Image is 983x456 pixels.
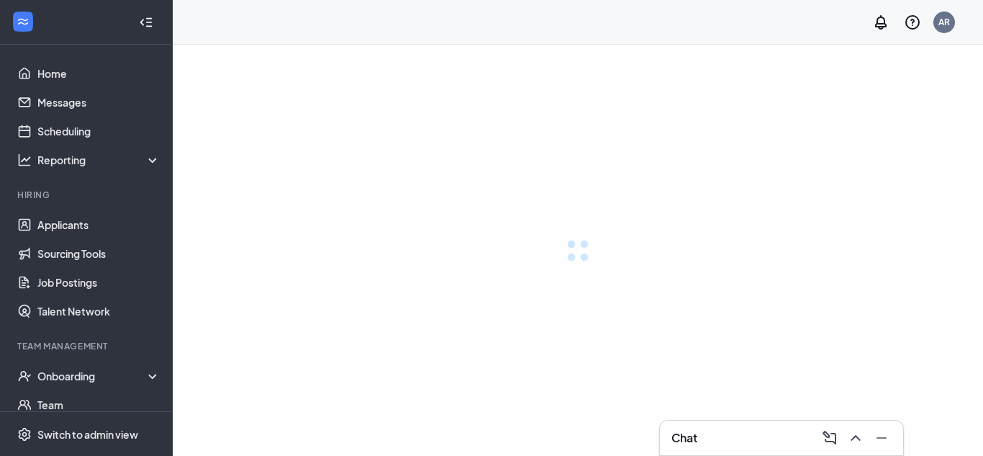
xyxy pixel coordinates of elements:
[847,429,864,447] svg: ChevronUp
[37,210,160,239] a: Applicants
[872,14,889,31] svg: Notifications
[17,340,158,352] div: Team Management
[37,153,161,167] div: Reporting
[37,268,160,297] a: Job Postings
[139,15,153,30] svg: Collapse
[938,16,950,28] div: AR
[37,59,160,88] a: Home
[904,14,921,31] svg: QuestionInfo
[869,426,892,450] button: Minimize
[37,427,138,442] div: Switch to admin view
[37,117,160,146] a: Scheduling
[671,430,697,446] h3: Chat
[821,429,838,447] svg: ComposeMessage
[17,369,32,383] svg: UserCheck
[17,153,32,167] svg: Analysis
[817,426,840,450] button: ComposeMessage
[37,369,161,383] div: Onboarding
[843,426,866,450] button: ChevronUp
[873,429,890,447] svg: Minimize
[17,189,158,201] div: Hiring
[17,427,32,442] svg: Settings
[37,239,160,268] a: Sourcing Tools
[16,14,30,29] svg: WorkstreamLogo
[37,297,160,326] a: Talent Network
[37,390,160,419] a: Team
[37,88,160,117] a: Messages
